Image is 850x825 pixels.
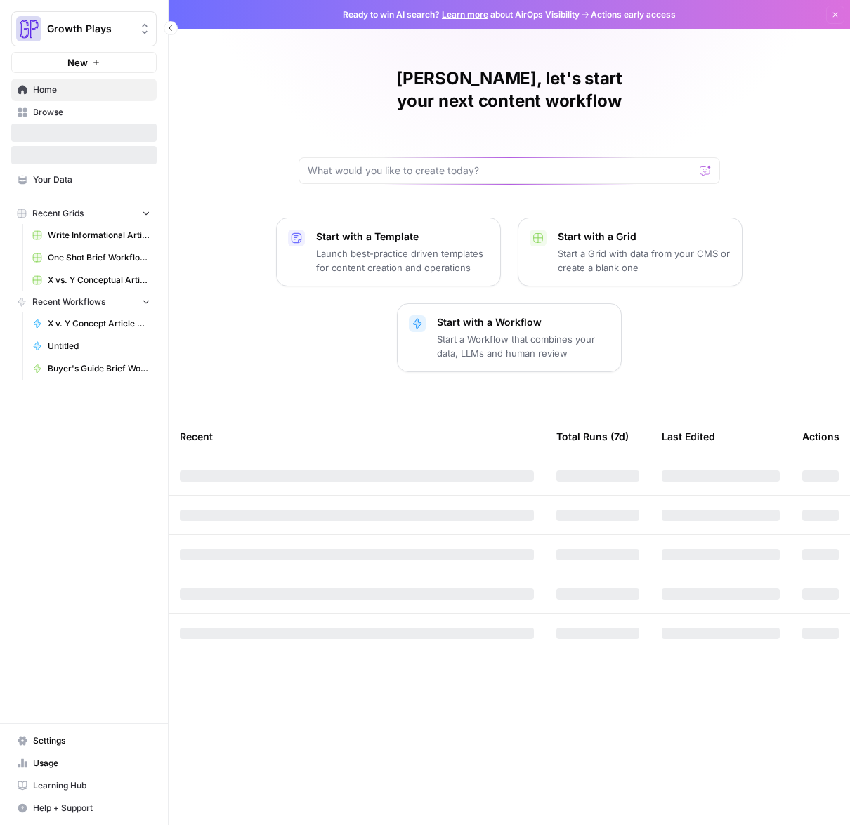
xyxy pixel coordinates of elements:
button: New [11,52,157,73]
span: Browse [33,106,150,119]
div: Actions [802,417,839,456]
a: Home [11,79,157,101]
a: X vs. Y Conceptual Articles [26,269,157,291]
a: Untitled [26,335,157,357]
span: Usage [33,757,150,770]
button: Start with a TemplateLaunch best-practice driven templates for content creation and operations [276,218,501,286]
span: Buyer's Guide Brief Workflow [48,362,150,375]
div: Total Runs (7d) [556,417,629,456]
div: Recent [180,417,534,456]
a: Your Data [11,169,157,191]
span: Ready to win AI search? about AirOps Visibility [343,8,580,21]
input: What would you like to create today? [308,164,694,178]
a: One Shot Brief Workflow Grid [26,246,157,269]
a: Learning Hub [11,774,157,797]
span: New [67,55,88,70]
span: Help + Support [33,802,150,814]
span: Home [33,84,150,96]
span: Learning Hub [33,779,150,792]
button: Start with a WorkflowStart a Workflow that combines your data, LLMs and human review [397,303,622,372]
button: Recent Workflows [11,291,157,312]
a: X v. Y Concept Article Generator [26,312,157,335]
a: Learn more [442,9,488,20]
span: Settings [33,734,150,747]
p: Start a Grid with data from your CMS or create a blank one [558,246,731,275]
p: Start with a Workflow [437,315,610,329]
button: Start with a GridStart a Grid with data from your CMS or create a blank one [518,218,743,286]
p: Start a Workflow that combines your data, LLMs and human review [437,332,610,360]
button: Recent Grids [11,203,157,224]
span: X vs. Y Conceptual Articles [48,274,150,286]
span: One Shot Brief Workflow Grid [48,251,150,264]
a: Write Informational Articles [26,224,157,246]
h1: [PERSON_NAME], let's start your next content workflow [299,67,720,112]
a: Usage [11,752,157,774]
span: Write Informational Articles [48,229,150,242]
a: Buyer's Guide Brief Workflow [26,357,157,380]
span: X v. Y Concept Article Generator [48,317,150,330]
span: Recent Workflows [32,296,105,308]
span: Untitled [48,340,150,352]
span: Your Data [33,173,150,186]
p: Start with a Template [316,230,489,244]
span: Growth Plays [47,22,132,36]
p: Launch best-practice driven templates for content creation and operations [316,246,489,275]
button: Workspace: Growth Plays [11,11,157,46]
button: Help + Support [11,797,157,819]
a: Browse [11,101,157,124]
span: Recent Grids [32,207,84,220]
img: Growth Plays Logo [16,16,41,41]
p: Start with a Grid [558,230,731,244]
a: Settings [11,730,157,752]
span: Actions early access [591,8,676,21]
div: Last Edited [662,417,715,456]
